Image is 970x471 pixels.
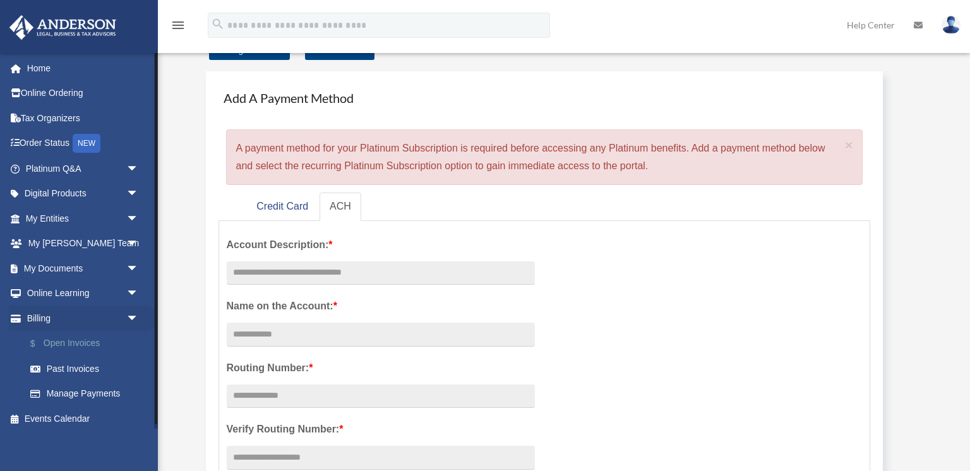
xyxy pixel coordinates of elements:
[9,105,158,131] a: Tax Organizers
[73,134,100,153] div: NEW
[219,84,871,112] h4: Add A Payment Method
[942,16,961,34] img: User Pic
[227,297,535,315] label: Name on the Account:
[246,193,318,221] a: Credit Card
[18,381,152,407] a: Manage Payments
[227,420,535,438] label: Verify Routing Number:
[9,281,158,306] a: Online Learningarrow_drop_down
[320,193,361,221] a: ACH
[9,81,158,106] a: Online Ordering
[18,331,158,357] a: $Open Invoices
[171,22,186,33] a: menu
[9,131,158,157] a: Order StatusNEW
[126,306,152,331] span: arrow_drop_down
[126,281,152,307] span: arrow_drop_down
[227,236,535,254] label: Account Description:
[845,138,853,152] span: ×
[9,156,158,181] a: Platinum Q&Aarrow_drop_down
[211,17,225,31] i: search
[9,231,158,256] a: My [PERSON_NAME] Teamarrow_drop_down
[126,206,152,232] span: arrow_drop_down
[226,129,863,185] div: A payment method for your Platinum Subscription is required before accessing any Platinum benefit...
[126,231,152,257] span: arrow_drop_down
[37,336,44,352] span: $
[9,181,158,206] a: Digital Productsarrow_drop_down
[9,306,158,331] a: Billingarrow_drop_down
[126,256,152,282] span: arrow_drop_down
[227,359,535,377] label: Routing Number:
[9,56,158,81] a: Home
[9,406,158,431] a: Events Calendar
[126,156,152,182] span: arrow_drop_down
[845,138,853,152] button: Close
[126,181,152,207] span: arrow_drop_down
[6,15,120,40] img: Anderson Advisors Platinum Portal
[18,356,158,381] a: Past Invoices
[9,256,158,281] a: My Documentsarrow_drop_down
[171,18,186,33] i: menu
[9,206,158,231] a: My Entitiesarrow_drop_down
